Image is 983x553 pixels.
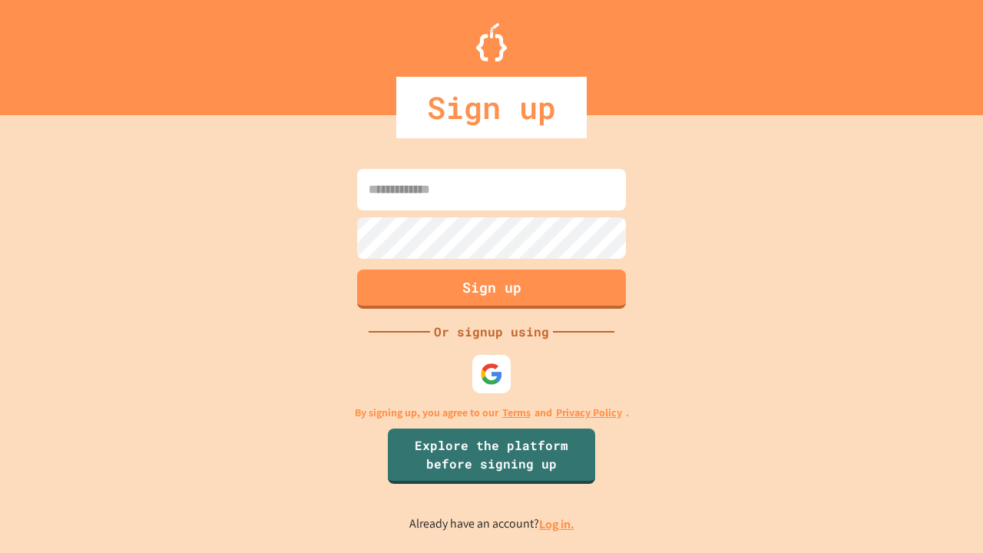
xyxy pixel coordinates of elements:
[388,429,595,484] a: Explore the platform before signing up
[357,270,626,309] button: Sign up
[502,405,531,421] a: Terms
[556,405,622,421] a: Privacy Policy
[476,23,507,61] img: Logo.svg
[355,405,629,421] p: By signing up, you agree to our and .
[918,492,968,538] iframe: chat widget
[409,515,574,534] p: Already have an account?
[396,77,587,138] div: Sign up
[480,363,503,386] img: google-icon.svg
[856,425,968,490] iframe: chat widget
[539,516,574,532] a: Log in.
[430,323,553,341] div: Or signup using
